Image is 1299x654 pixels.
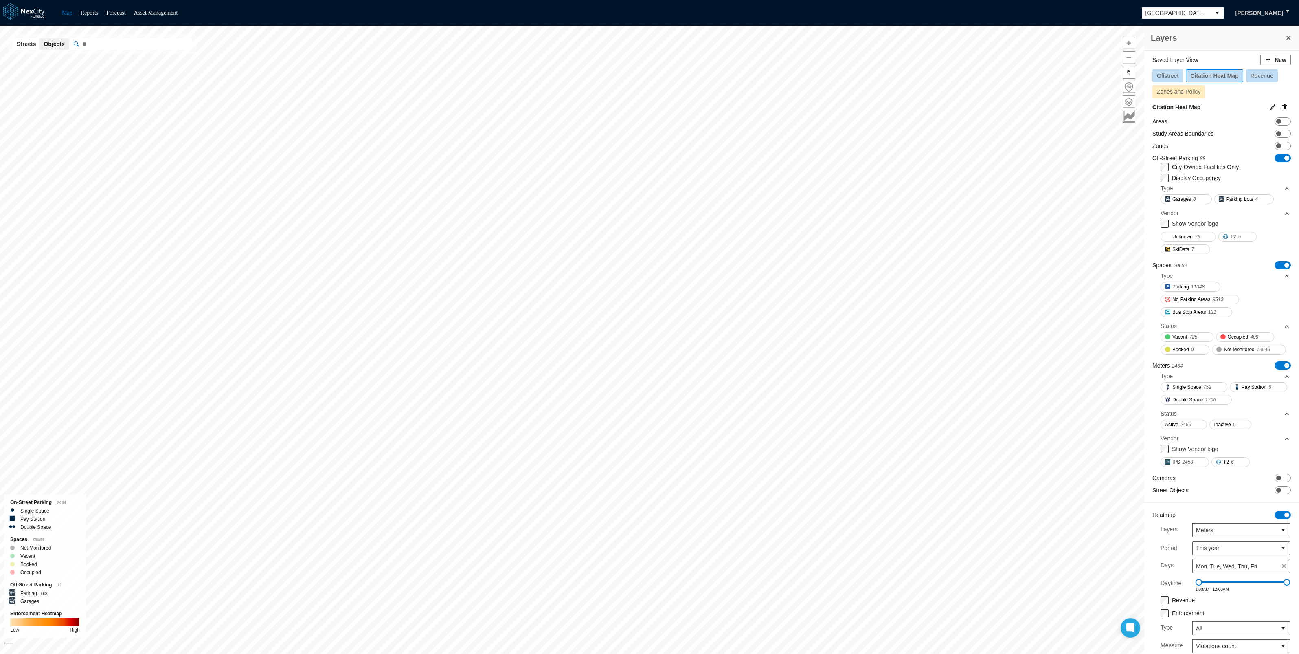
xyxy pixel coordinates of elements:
[1275,56,1286,64] span: New
[1165,421,1178,429] span: Active
[1152,261,1187,270] label: Spaces
[1145,9,1207,17] span: [GEOGRAPHIC_DATA][PERSON_NAME]
[1152,486,1189,494] label: Street Objects
[1211,7,1224,19] button: select
[1161,372,1173,380] div: Type
[1121,65,1137,80] span: Reset bearing to north
[1255,195,1258,203] span: 4
[1172,458,1180,466] span: IPS
[1161,194,1212,204] button: Garages8
[1224,346,1254,354] span: Not Monitored
[20,552,35,560] label: Vacant
[1196,642,1273,650] span: Violations count
[1196,562,1257,570] span: Mon, Tue, Wed, Thu, Fri
[1123,37,1135,49] span: Zoom in
[57,500,66,505] span: 2464
[1157,88,1200,95] span: Zones and Policy
[1191,346,1194,354] span: 0
[1152,154,1205,163] label: Off-Street Parking
[1161,270,1290,282] div: Type
[1233,421,1236,429] span: 5
[1257,346,1270,354] span: 19549
[1209,420,1251,429] button: Inactive5
[1199,581,1287,583] div: 60 - 1440
[20,523,51,531] label: Double Space
[20,560,37,568] label: Booked
[1196,544,1273,552] span: This year
[1212,345,1286,355] button: Not Monitored19549
[1152,56,1198,64] label: Saved Layer View
[20,597,39,606] label: Garages
[1161,577,1181,592] label: Daytime
[1161,295,1239,304] button: No Parking Areas9513
[1181,421,1191,429] span: 2459
[1195,587,1209,592] span: 1:00AM
[1161,209,1178,217] div: Vendor
[1196,526,1273,534] span: Meters
[1214,421,1231,429] span: Inactive
[10,610,80,618] div: Enforcement Heatmap
[1223,458,1229,466] span: T2
[1161,345,1209,355] button: Booked0
[1161,370,1290,382] div: Type
[1152,130,1213,138] label: Study Areas Boundaries
[1193,195,1196,203] span: 8
[1161,621,1173,635] label: Type
[1191,245,1194,253] span: 7
[1238,233,1241,241] span: 5
[1161,559,1174,573] label: Days
[1161,382,1227,392] button: Single Space752
[1205,396,1216,404] span: 1706
[1216,332,1275,342] button: Occupied408
[81,10,99,16] a: Reports
[1284,579,1290,586] span: Drag
[1152,511,1176,519] label: Heatmap
[1196,624,1273,632] span: All
[1161,523,1178,537] label: Layers
[1161,434,1178,443] div: Vendor
[1277,524,1290,537] button: select
[10,626,19,634] div: Low
[1213,587,1229,592] span: 12:00AM
[1250,333,1258,341] span: 408
[1230,233,1236,241] span: T2
[1211,457,1250,467] button: T26
[1200,156,1205,161] span: 88
[1268,383,1271,391] span: 6
[1161,395,1232,405] button: Double Space1706
[1235,9,1283,17] span: [PERSON_NAME]
[1161,322,1177,330] div: Status
[1161,184,1173,192] div: Type
[1218,232,1257,242] button: T25
[70,626,80,634] div: High
[1277,622,1290,635] button: select
[1231,458,1234,466] span: 6
[1123,52,1135,64] span: Zoom out
[33,537,44,542] span: 20583
[134,10,178,16] a: Asset Management
[1152,361,1183,370] label: Meters
[106,10,125,16] a: Forecast
[4,642,13,652] a: Mapbox homepage
[1161,207,1290,219] div: Vendor
[39,38,68,50] button: Objects
[20,544,51,552] label: Not Monitored
[1196,579,1202,586] span: Drag
[1161,320,1290,332] div: Status
[1182,458,1193,466] span: 2458
[1172,610,1204,617] label: Enforcement
[1161,544,1177,552] label: Period
[1242,383,1266,391] span: Pay Station
[10,498,80,507] div: On-Street Parking
[1161,410,1177,418] div: Status
[1161,432,1290,445] div: Vendor
[1123,110,1135,123] button: Key metrics
[1161,182,1290,194] div: Type
[10,581,80,589] div: Off-Street Parking
[1228,333,1249,341] span: Occupied
[1260,55,1291,65] button: New
[1172,283,1189,291] span: Parking
[10,618,79,626] img: enforcement
[1161,639,1183,653] label: Measure
[1161,282,1220,292] button: Parking11048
